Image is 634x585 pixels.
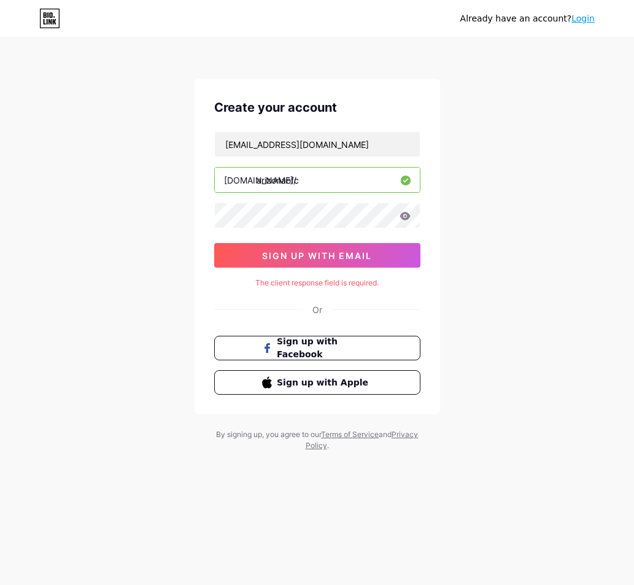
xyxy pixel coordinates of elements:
[277,376,372,389] span: Sign up with Apple
[460,12,595,25] div: Already have an account?
[215,168,420,192] input: username
[262,250,372,261] span: sign up with email
[215,132,420,157] input: Email
[214,277,420,289] div: The client response field is required.
[224,174,296,187] div: [DOMAIN_NAME]/
[571,14,595,23] a: Login
[214,336,420,360] button: Sign up with Facebook
[213,429,422,451] div: By signing up, you agree to our and .
[214,98,420,117] div: Create your account
[277,335,372,361] span: Sign up with Facebook
[214,243,420,268] button: sign up with email
[312,303,322,316] div: Or
[321,430,379,439] a: Terms of Service
[214,370,420,395] button: Sign up with Apple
